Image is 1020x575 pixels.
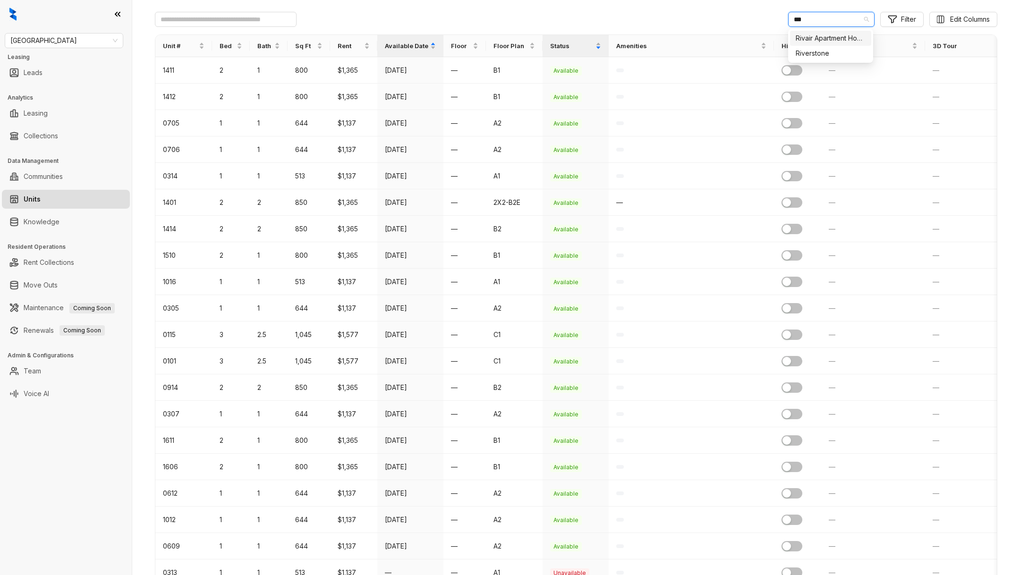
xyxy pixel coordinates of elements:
td: [DATE] [377,84,443,110]
span: — [933,383,939,391]
span: Amenities [616,41,759,51]
h3: Analytics [8,93,132,102]
span: — [933,516,939,524]
span: — [829,145,835,153]
td: 800 [288,242,330,269]
span: — [829,119,835,127]
td: 800 [288,427,330,454]
td: 2 [212,57,250,84]
span: — [616,198,623,206]
td: 1 [212,401,250,427]
td: 1 [212,507,250,533]
a: Leads [24,63,42,82]
span: — [829,172,835,180]
td: 644 [288,110,330,136]
a: Leasing [24,104,48,123]
li: Leads [2,63,130,82]
td: $1,137 [330,533,377,559]
div: Change Community [788,12,875,27]
span: Available [550,172,582,181]
span: B1 [493,93,500,101]
span: Available [550,304,582,313]
td: $1,137 [330,295,377,321]
td: 1 [212,110,250,136]
td: — [443,295,486,321]
td: 1 [212,163,250,189]
td: 1,045 [288,348,330,374]
td: — [443,57,486,84]
td: 2 [250,374,288,401]
td: 1 [212,295,250,321]
li: Renewals [2,321,130,340]
td: [DATE] [377,533,443,559]
td: 1 [212,533,250,559]
span: B2 [493,225,501,233]
li: Collections [2,127,130,145]
span: Rent [338,41,362,51]
li: Voice AI [2,384,130,403]
a: Team [24,362,41,381]
span: B1 [493,436,500,444]
span: A2 [493,489,501,497]
td: — [443,533,486,559]
input: Change Community [794,12,860,26]
td: $1,365 [330,84,377,110]
td: — [443,110,486,136]
td: 1401 [155,189,212,216]
span: Available [550,225,582,234]
span: B2 [493,383,501,391]
td: 2 [212,374,250,401]
td: [DATE] [377,427,443,454]
td: [DATE] [377,242,443,269]
td: 800 [288,57,330,84]
span: Available [550,357,582,366]
td: 2 [212,216,250,242]
td: 1 [250,427,288,454]
span: Filter [901,14,916,25]
td: 0101 [155,348,212,374]
td: [DATE] [377,57,443,84]
td: $1,365 [330,189,377,216]
td: 1611 [155,427,212,454]
td: 1 [250,454,288,480]
td: 1 [250,57,288,84]
span: A2 [493,304,501,312]
th: Bath [250,35,288,57]
span: A2 [493,119,501,127]
span: — [829,198,835,206]
span: Available [550,119,582,128]
td: 800 [288,84,330,110]
td: — [443,348,486,374]
td: 2 [212,427,250,454]
td: 850 [288,189,330,216]
td: — [443,374,486,401]
td: 2 [250,189,288,216]
td: 1 [250,533,288,559]
h3: Leasing [8,53,132,61]
span: — [829,304,835,312]
span: Bath [257,41,272,51]
a: Knowledge [24,212,59,231]
td: $1,365 [330,57,377,84]
span: Floor [451,41,471,51]
td: 1012 [155,507,212,533]
td: [DATE] [377,348,443,374]
td: 1 [250,242,288,269]
td: $1,365 [330,427,377,454]
td: 1 [250,295,288,321]
td: — [443,269,486,295]
td: $1,137 [330,110,377,136]
td: $1,137 [330,163,377,189]
span: B1 [493,251,500,259]
li: Leasing [2,104,130,123]
span: — [829,278,835,286]
span: — [829,383,835,391]
td: [DATE] [377,374,443,401]
span: — [933,251,939,259]
td: 0307 [155,401,212,427]
a: Communities [24,167,63,186]
span: Available [550,93,582,102]
td: [DATE] [377,321,443,348]
td: $1,137 [330,136,377,163]
button: Filter [880,12,924,27]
